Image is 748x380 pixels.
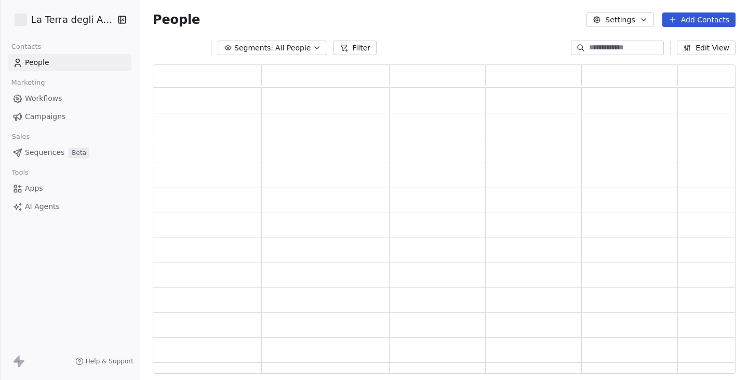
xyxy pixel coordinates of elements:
[69,148,89,158] span: Beta
[8,144,131,161] a: SequencesBeta
[586,12,653,27] button: Settings
[75,357,133,365] a: Help & Support
[7,75,49,90] span: Marketing
[8,198,131,215] a: AI Agents
[25,111,65,122] span: Campaigns
[153,12,200,28] span: People
[25,147,64,158] span: Sequences
[25,93,62,104] span: Workflows
[8,180,131,197] a: Apps
[662,12,736,27] button: Add Contacts
[25,201,60,212] span: AI Agents
[8,54,131,71] a: People
[677,41,736,55] button: Edit View
[8,90,131,107] a: Workflows
[25,183,43,194] span: Apps
[7,165,33,180] span: Tools
[8,108,131,125] a: Campaigns
[12,11,111,29] button: La Terra degli Aranci
[25,57,49,68] span: People
[275,43,311,54] span: All People
[86,357,133,365] span: Help & Support
[31,13,115,27] span: La Terra degli Aranci
[7,129,34,145] span: Sales
[7,39,46,55] span: Contacts
[234,43,273,54] span: Segments:
[333,41,377,55] button: Filter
